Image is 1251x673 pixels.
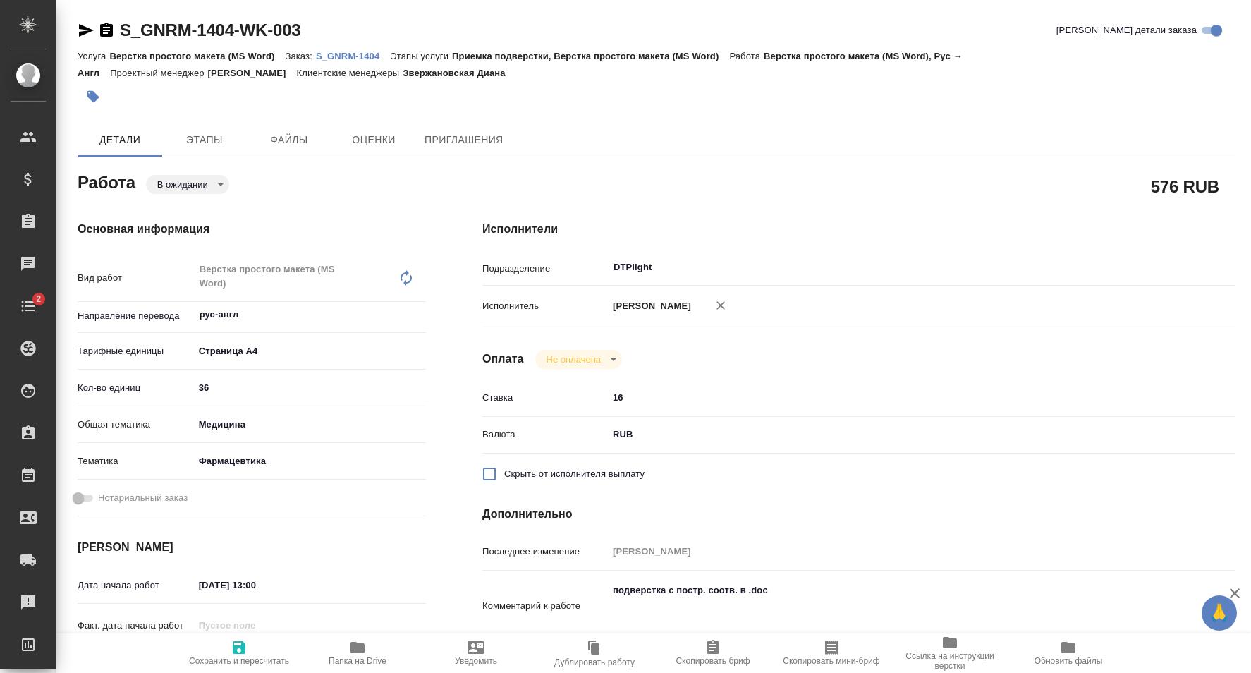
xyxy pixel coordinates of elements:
span: Оценки [340,131,408,149]
span: Обновить файлы [1035,656,1103,666]
p: Последнее изменение [482,545,608,559]
span: 🙏 [1207,598,1231,628]
a: S_GNRM-1404 [316,49,390,61]
h4: Основная информация [78,221,426,238]
span: [PERSON_NAME] детали заказа [1056,23,1197,37]
span: Скопировать мини-бриф [783,656,879,666]
h4: Дополнительно [482,506,1235,523]
span: Приглашения [425,131,504,149]
div: В ожидании [535,350,622,369]
p: Проектный менеджер [110,68,207,78]
button: 🙏 [1202,595,1237,631]
span: 2 [28,292,49,306]
span: Файлы [255,131,323,149]
span: Уведомить [455,656,497,666]
button: Удалить исполнителя [705,290,736,321]
button: Сохранить и пересчитать [180,633,298,673]
input: ✎ Введи что-нибудь [194,377,426,398]
span: Папка на Drive [329,656,386,666]
p: Направление перевода [78,309,194,323]
div: Медицина [194,413,426,437]
p: [PERSON_NAME] [608,299,691,313]
span: Сохранить и пересчитать [189,656,289,666]
input: Пустое поле [608,541,1173,562]
span: Нотариальный заказ [98,491,188,505]
p: [PERSON_NAME] [208,68,297,78]
p: Верстка простого макета (MS Word) [109,51,285,61]
button: Скопировать ссылку [98,22,115,39]
button: Обновить файлы [1009,633,1128,673]
span: Детали [86,131,154,149]
span: Дублировать работу [554,657,635,667]
p: Приемка подверстки, Верстка простого макета (MS Word) [452,51,729,61]
h4: Исполнители [482,221,1235,238]
p: Звержановская Диана [403,68,515,78]
span: Этапы [171,131,238,149]
p: Кол-во единиц [78,381,194,395]
h4: [PERSON_NAME] [78,539,426,556]
button: Open [1165,266,1168,269]
div: Фармацевтика [194,449,426,473]
span: Скрыть от исполнителя выплату [504,467,645,481]
p: Клиентские менеджеры [297,68,403,78]
div: Страница А4 [194,339,426,363]
p: Вид работ [78,271,194,285]
input: ✎ Введи что-нибудь [194,575,317,595]
p: S_GNRM-1404 [316,51,390,61]
button: Добавить тэг [78,81,109,112]
button: Дублировать работу [535,633,654,673]
a: S_GNRM-1404-WK-003 [120,20,300,40]
button: Скопировать ссылку для ЯМессенджера [78,22,94,39]
button: Скопировать мини-бриф [772,633,891,673]
button: Скопировать бриф [654,633,772,673]
h2: 576 RUB [1151,174,1219,198]
p: Исполнитель [482,299,608,313]
div: RUB [608,423,1173,447]
p: Дата начала работ [78,578,194,593]
span: Скопировать бриф [676,656,750,666]
p: Ставка [482,391,608,405]
input: Пустое поле [194,615,317,636]
p: Тематика [78,454,194,468]
p: Работа [729,51,764,61]
h2: Работа [78,169,135,194]
h4: Оплата [482,351,524,368]
button: Не оплачена [542,353,605,365]
button: Уведомить [417,633,535,673]
span: Ссылка на инструкции верстки [899,651,1001,671]
button: Ссылка на инструкции верстки [891,633,1009,673]
p: Валюта [482,428,608,442]
p: Заказ: [285,51,315,61]
div: В ожидании [146,175,229,194]
p: Подразделение [482,262,608,276]
a: 2 [4,289,53,324]
p: Общая тематика [78,418,194,432]
input: ✎ Введи что-нибудь [608,387,1173,408]
p: Этапы услуги [390,51,452,61]
p: Факт. дата начала работ [78,619,194,633]
textarea: подверстка с постр. соотв. в .doc [608,578,1173,631]
p: Услуга [78,51,109,61]
p: Комментарий к работе [482,599,608,613]
button: В ожидании [153,178,212,190]
button: Open [418,313,421,316]
button: Папка на Drive [298,633,417,673]
p: Тарифные единицы [78,344,194,358]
